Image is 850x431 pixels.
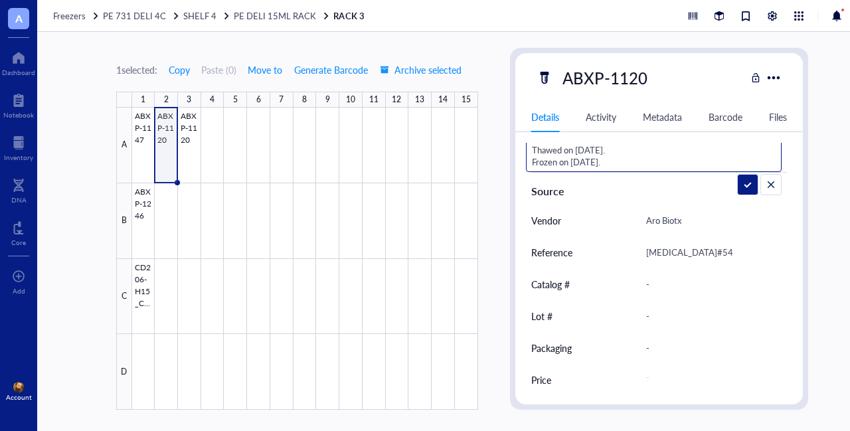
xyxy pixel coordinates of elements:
[531,110,559,124] div: Details
[11,175,27,204] a: DNA
[3,90,34,119] a: Notebook
[527,141,782,171] textarea: Thawed on [DATE]. Frozen on [DATE].
[462,92,471,108] div: 15
[531,245,572,260] div: Reference
[4,132,33,161] a: Inventory
[640,368,777,392] div: -
[256,92,261,108] div: 6
[346,92,355,108] div: 10
[4,153,33,161] div: Inventory
[415,92,424,108] div: 13
[302,92,307,108] div: 8
[116,259,132,335] div: C
[640,302,782,330] div: -
[116,62,157,77] div: 1 selected:
[164,92,169,108] div: 2
[53,9,86,22] span: Freezers
[103,9,166,22] span: PE 731 DELI 4C
[379,59,462,80] button: Archive selected
[709,110,742,124] div: Barcode
[531,341,572,355] div: Packaging
[2,68,35,76] div: Dashboard
[11,217,26,246] a: Core
[201,59,236,80] button: Paste (0)
[531,183,788,199] div: Source
[640,270,782,298] div: -
[15,10,23,27] span: A
[233,92,238,108] div: 5
[586,110,616,124] div: Activity
[116,183,132,259] div: B
[248,64,282,75] span: Move to
[247,59,283,80] button: Move to
[11,238,26,246] div: Core
[640,238,782,266] div: [MEDICAL_DATA]#54
[643,110,682,124] div: Metadata
[116,334,132,410] div: D
[325,92,330,108] div: 9
[13,287,25,295] div: Add
[531,309,552,323] div: Lot #
[333,10,367,22] a: RACK 3
[531,277,570,292] div: Catalog #
[369,92,379,108] div: 11
[53,10,100,22] a: Freezers
[769,110,787,124] div: Files
[210,92,214,108] div: 4
[103,10,181,22] a: PE 731 DELI 4C
[168,59,191,80] button: Copy
[294,59,369,80] button: Generate Barcode
[6,393,32,401] div: Account
[187,92,191,108] div: 3
[234,9,316,22] span: PE DELI 15ML RACK
[141,92,145,108] div: 1
[279,92,284,108] div: 7
[2,47,35,76] a: Dashboard
[3,111,34,119] div: Notebook
[640,334,782,362] div: -
[294,64,368,75] span: Generate Barcode
[169,64,190,75] span: Copy
[183,10,331,22] a: SHELF 4PE DELI 15ML RACK
[11,196,27,204] div: DNA
[183,9,216,22] span: SHELF 4
[13,382,24,392] img: 92be2d46-9bf5-4a00-a52c-ace1721a4f07.jpeg
[640,207,782,234] div: Aro Biotx
[438,92,448,108] div: 14
[380,64,462,75] span: Archive selected
[556,64,653,92] div: ABXP-1120
[392,92,401,108] div: 12
[531,373,551,387] div: Price
[116,108,132,183] div: A
[531,213,561,228] div: Vendor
